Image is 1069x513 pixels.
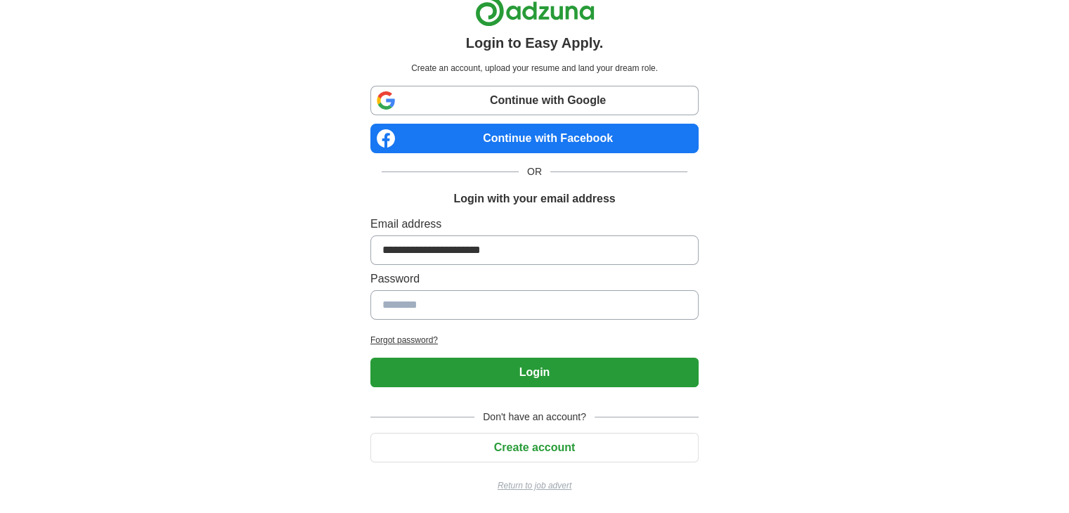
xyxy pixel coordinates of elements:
[370,479,699,492] a: Return to job advert
[373,62,696,74] p: Create an account, upload your resume and land your dream role.
[370,358,699,387] button: Login
[370,441,699,453] a: Create account
[370,334,699,346] a: Forgot password?
[370,124,699,153] a: Continue with Facebook
[466,32,604,53] h1: Login to Easy Apply.
[370,271,699,287] label: Password
[519,164,550,179] span: OR
[453,190,615,207] h1: Login with your email address
[370,216,699,233] label: Email address
[474,410,595,424] span: Don't have an account?
[370,433,699,462] button: Create account
[370,86,699,115] a: Continue with Google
